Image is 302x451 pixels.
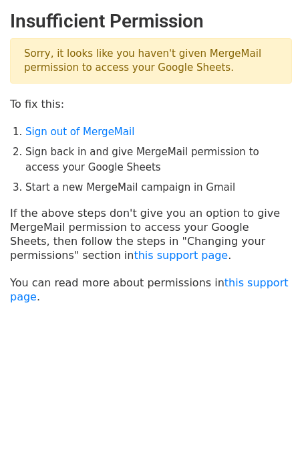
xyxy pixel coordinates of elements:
[10,276,289,303] a: this support page
[10,206,292,262] p: If the above steps don't give you an option to give MergeMail permission to access your Google Sh...
[25,145,292,175] li: Sign back in and give MergeMail permission to access your Google Sheets
[10,97,292,111] p: To fix this:
[10,38,292,84] p: Sorry, it looks like you haven't given MergeMail permission to access your Google Sheets.
[10,10,292,33] h2: Insufficient Permission
[134,249,228,262] a: this support page
[10,276,292,304] p: You can read more about permissions in .
[25,180,292,195] li: Start a new MergeMail campaign in Gmail
[25,126,134,138] a: Sign out of MergeMail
